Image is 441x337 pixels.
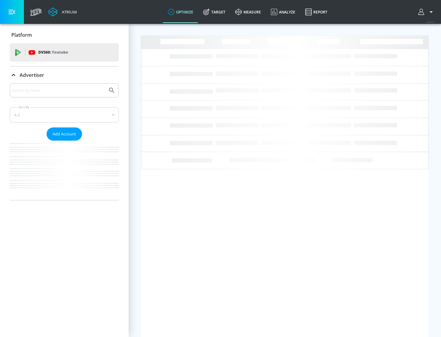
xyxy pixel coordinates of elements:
div: Advertiser [10,83,119,200]
div: Atrium [59,9,77,15]
a: Atrium [48,7,77,17]
span: Add Account [53,131,76,138]
div: Advertiser [10,66,119,84]
a: Analyze [266,1,300,23]
p: Platform [11,32,32,38]
a: optimize [163,1,198,23]
nav: list of Advertiser [10,141,119,200]
div: Platform [10,26,119,44]
button: Add Account [47,127,82,141]
p: Youtube [52,49,68,55]
a: Report [300,1,332,23]
span: v 4.22.2 [426,20,435,24]
a: measure [230,1,266,23]
a: Target [198,1,230,23]
p: Advertiser [20,72,44,78]
div: DV360: Youtube [10,43,119,62]
label: Sort By [17,105,31,109]
p: DV360: [38,49,68,56]
input: Search by name [12,86,105,94]
div: A-Z [10,107,119,123]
